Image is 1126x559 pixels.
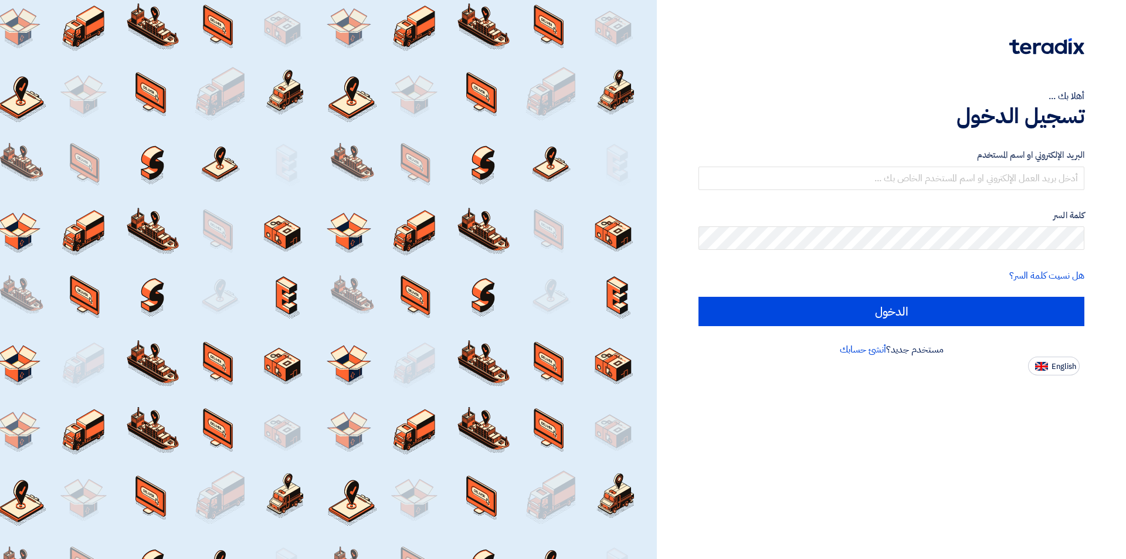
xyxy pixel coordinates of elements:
label: البريد الإلكتروني او اسم المستخدم [698,148,1084,162]
button: English [1028,357,1080,375]
label: كلمة السر [698,209,1084,222]
img: en-US.png [1035,362,1048,371]
a: هل نسيت كلمة السر؟ [1009,269,1084,283]
span: English [1052,362,1076,371]
h1: تسجيل الدخول [698,103,1084,129]
img: Teradix logo [1009,38,1084,55]
input: أدخل بريد العمل الإلكتروني او اسم المستخدم الخاص بك ... [698,167,1084,190]
input: الدخول [698,297,1084,326]
div: أهلا بك ... [698,89,1084,103]
div: مستخدم جديد؟ [698,343,1084,357]
a: أنشئ حسابك [840,343,886,357]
